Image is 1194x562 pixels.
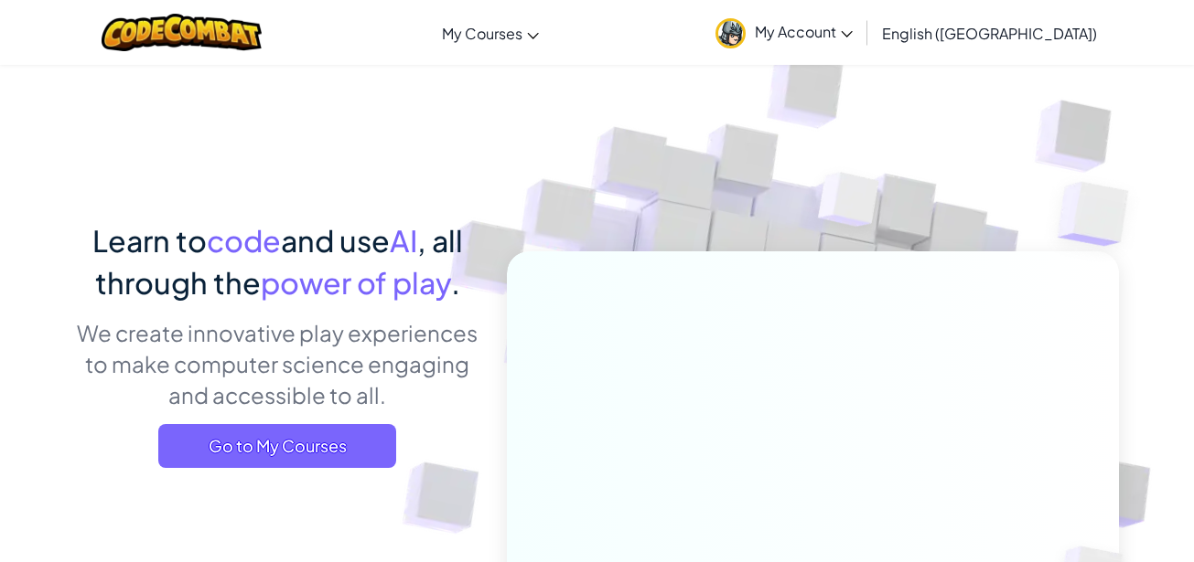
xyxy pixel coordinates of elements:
[158,424,396,468] a: Go to My Courses
[873,8,1106,58] a: English ([GEOGRAPHIC_DATA])
[92,222,207,259] span: Learn to
[715,18,746,48] img: avatar
[755,22,853,41] span: My Account
[76,317,479,410] p: We create innovative play experiences to make computer science engaging and accessible to all.
[261,264,451,301] span: power of play
[281,222,390,259] span: and use
[882,24,1097,43] span: English ([GEOGRAPHIC_DATA])
[442,24,522,43] span: My Courses
[102,14,262,51] img: CodeCombat logo
[390,222,417,259] span: AI
[783,136,915,272] img: Overlap cubes
[451,264,460,301] span: .
[433,8,548,58] a: My Courses
[1021,137,1179,292] img: Overlap cubes
[207,222,281,259] span: code
[706,4,862,61] a: My Account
